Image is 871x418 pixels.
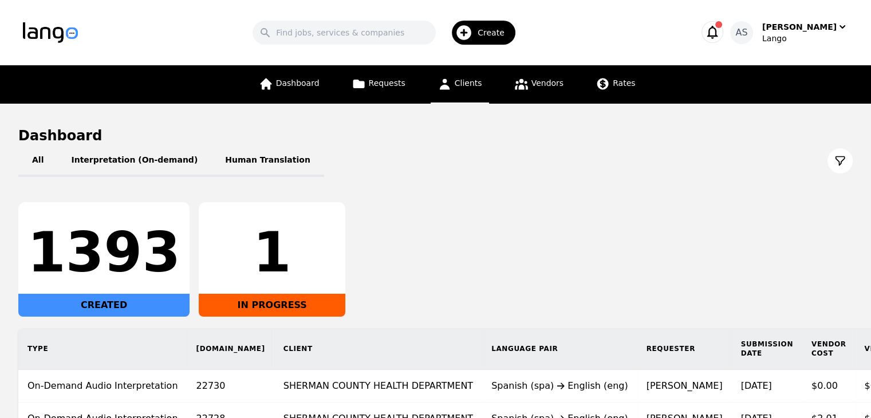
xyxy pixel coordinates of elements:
[23,22,78,43] img: Logo
[762,21,837,33] div: [PERSON_NAME]
[731,328,802,370] th: Submission Date
[802,370,856,403] td: $0.00
[613,78,635,88] span: Rates
[455,78,482,88] span: Clients
[208,225,336,280] div: 1
[482,328,637,370] th: Language Pair
[18,145,57,177] button: All
[187,370,274,403] td: 22730
[57,145,211,177] button: Interpretation (On-demand)
[276,78,320,88] span: Dashboard
[507,65,570,104] a: Vendors
[274,328,482,370] th: Client
[431,65,489,104] a: Clients
[436,16,522,49] button: Create
[187,328,274,370] th: [DOMAIN_NAME]
[491,379,628,393] div: Spanish (spa) English (eng)
[18,127,853,145] h1: Dashboard
[802,328,856,370] th: Vendor Cost
[345,65,412,104] a: Requests
[735,26,747,40] span: AS
[252,65,326,104] a: Dashboard
[827,148,853,173] button: Filter
[369,78,405,88] span: Requests
[589,65,642,104] a: Rates
[18,370,187,403] td: On-Demand Audio Interpretation
[637,370,732,403] td: [PERSON_NAME]
[274,370,482,403] td: SHERMAN COUNTY HEALTH DEPARTMENT
[531,78,563,88] span: Vendors
[637,328,732,370] th: Requester
[211,145,324,177] button: Human Translation
[199,294,345,317] div: IN PROGRESS
[27,225,180,280] div: 1393
[478,27,513,38] span: Create
[762,33,848,44] div: Lango
[18,294,190,317] div: CREATED
[740,380,771,391] time: [DATE]
[730,21,848,44] button: AS[PERSON_NAME]Lango
[253,21,436,45] input: Find jobs, services & companies
[18,328,187,370] th: Type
